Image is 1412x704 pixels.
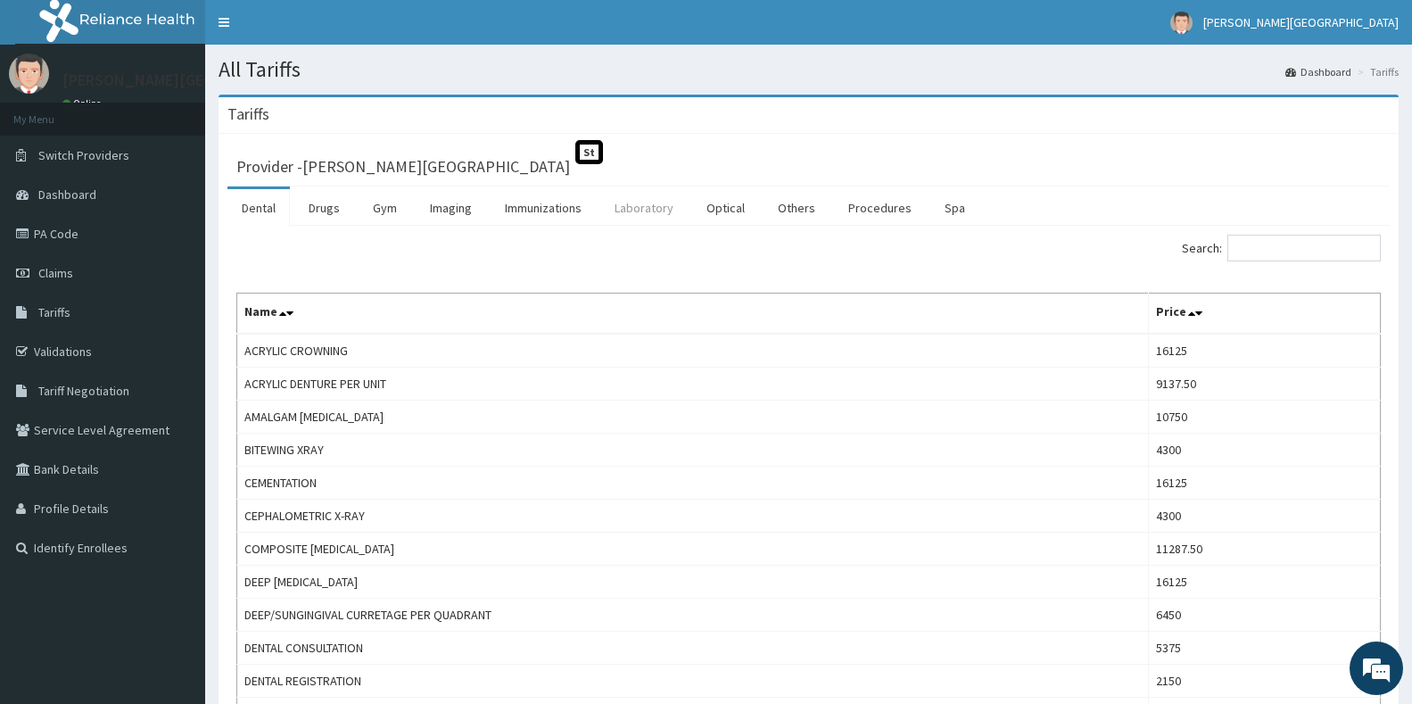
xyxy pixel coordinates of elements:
td: 9137.50 [1149,368,1381,401]
td: DEEP/SUNGINGIVAL CURRETAGE PER QUADRANT [237,599,1149,632]
span: St [575,140,603,164]
label: Search: [1182,235,1381,261]
span: [PERSON_NAME][GEOGRAPHIC_DATA] [1203,14,1399,30]
a: Immunizations [491,189,596,227]
td: 2150 [1149,665,1381,698]
td: DEEP [MEDICAL_DATA] [237,566,1149,599]
td: ACRYLIC CROWNING [237,334,1149,368]
h3: Provider - [PERSON_NAME][GEOGRAPHIC_DATA] [236,159,570,175]
span: Dashboard [38,186,96,203]
td: ACRYLIC DENTURE PER UNIT [237,368,1149,401]
a: Optical [692,189,759,227]
td: 4300 [1149,500,1381,533]
span: Claims [38,265,73,281]
span: Switch Providers [38,147,129,163]
td: COMPOSITE [MEDICAL_DATA] [237,533,1149,566]
img: User Image [9,54,49,94]
h1: All Tariffs [219,58,1399,81]
p: [PERSON_NAME][GEOGRAPHIC_DATA] [62,72,326,88]
li: Tariffs [1353,64,1399,79]
img: User Image [1170,12,1193,34]
h3: Tariffs [227,106,269,122]
td: 10750 [1149,401,1381,434]
a: Imaging [416,189,486,227]
a: Gym [359,189,411,227]
a: Online [62,97,105,110]
td: 16125 [1149,566,1381,599]
td: AMALGAM [MEDICAL_DATA] [237,401,1149,434]
a: Spa [930,189,979,227]
th: Price [1149,294,1381,335]
input: Search: [1227,235,1381,261]
span: Tariff Negotiation [38,383,129,399]
td: 16125 [1149,334,1381,368]
td: 16125 [1149,467,1381,500]
td: 11287.50 [1149,533,1381,566]
td: CEMENTATION [237,467,1149,500]
span: Tariffs [38,304,70,320]
a: Others [764,189,830,227]
td: CEPHALOMETRIC X-RAY [237,500,1149,533]
a: Drugs [294,189,354,227]
td: DENTAL CONSULTATION [237,632,1149,665]
a: Dental [227,189,290,227]
td: 6450 [1149,599,1381,632]
a: Procedures [834,189,926,227]
a: Dashboard [1285,64,1351,79]
td: DENTAL REGISTRATION [237,665,1149,698]
td: 4300 [1149,434,1381,467]
th: Name [237,294,1149,335]
a: Laboratory [600,189,688,227]
td: 5375 [1149,632,1381,665]
td: BITEWING XRAY [237,434,1149,467]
